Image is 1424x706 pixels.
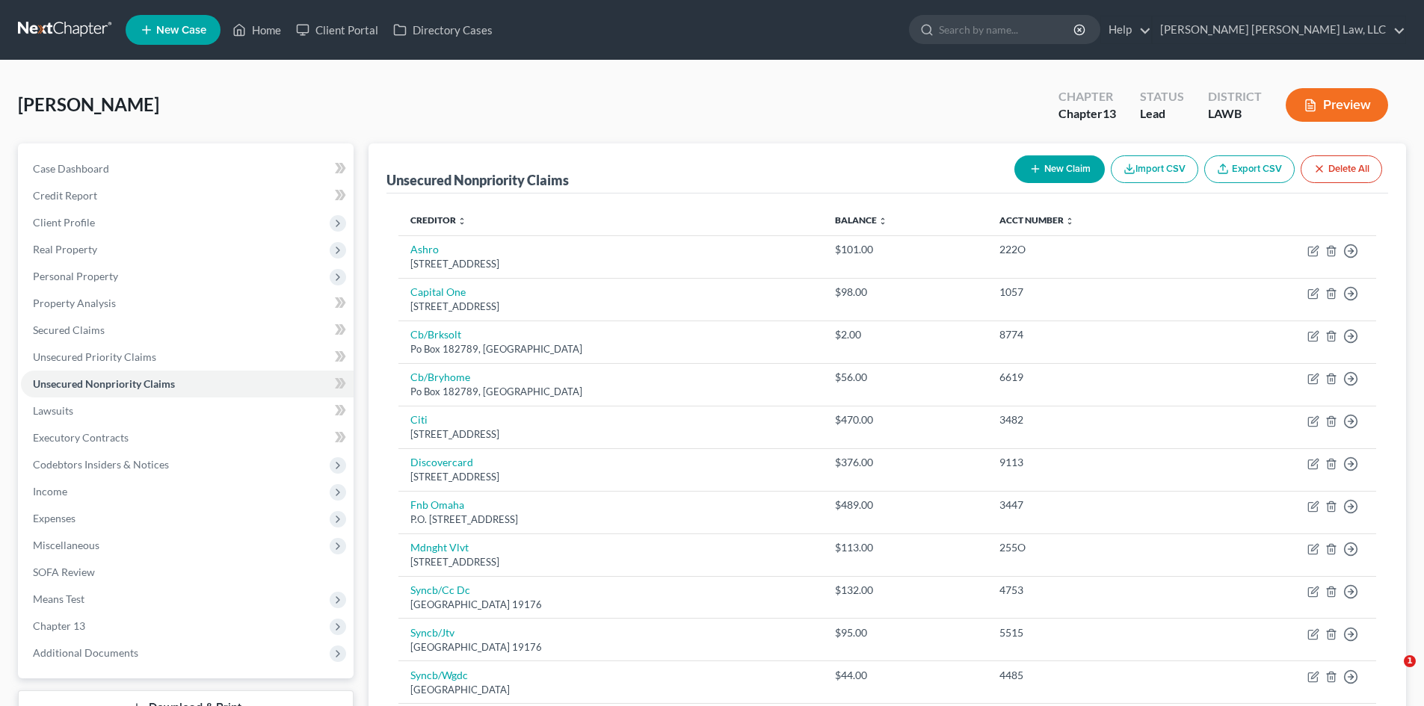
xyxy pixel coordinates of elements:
span: Additional Documents [33,646,138,659]
div: Lead [1140,105,1184,123]
div: $113.00 [835,540,976,555]
a: Property Analysis [21,290,354,317]
div: $44.00 [835,668,976,683]
a: Unsecured Priority Claims [21,344,354,371]
div: 4753 [999,583,1189,598]
div: 4485 [999,668,1189,683]
button: Delete All [1301,155,1382,183]
div: Po Box 182789, [GEOGRAPHIC_DATA] [410,385,810,399]
a: Unsecured Nonpriority Claims [21,371,354,397]
i: unfold_more [1065,217,1074,226]
div: Status [1140,88,1184,105]
div: [STREET_ADDRESS] [410,427,810,442]
a: Executory Contracts [21,424,354,451]
div: 3447 [999,498,1189,513]
div: District [1208,88,1262,105]
div: [GEOGRAPHIC_DATA] 19176 [410,640,810,654]
span: Unsecured Priority Claims [33,350,156,363]
div: 5515 [999,625,1189,640]
a: [PERSON_NAME] [PERSON_NAME] Law, LLC [1153,16,1405,43]
a: Cb/Brksolt [410,328,461,341]
div: [GEOGRAPHIC_DATA] [410,683,810,697]
div: [GEOGRAPHIC_DATA] 19176 [410,598,810,612]
a: Citi [410,413,428,426]
a: Home [225,16,289,43]
span: Personal Property [33,270,118,282]
div: $470.00 [835,412,976,427]
a: Fnb Omaha [410,498,464,511]
span: Miscellaneous [33,539,99,551]
a: Mdnght Vlvt [410,541,469,554]
div: [STREET_ADDRESS] [410,300,810,314]
span: Executory Contracts [33,431,129,444]
a: Cb/Bryhome [410,371,470,383]
div: $376.00 [835,455,976,470]
span: Income [33,485,67,498]
span: 1 [1404,655,1416,667]
div: [STREET_ADDRESS] [410,555,810,569]
div: 6619 [999,370,1189,385]
span: 13 [1103,106,1116,120]
div: $2.00 [835,327,976,342]
i: unfold_more [878,217,887,226]
a: Client Portal [289,16,386,43]
div: Chapter [1058,105,1116,123]
div: 3482 [999,412,1189,427]
i: unfold_more [457,217,466,226]
a: Directory Cases [386,16,500,43]
a: Ashro [410,243,439,256]
a: Case Dashboard [21,155,354,182]
span: Unsecured Nonpriority Claims [33,377,175,390]
span: Codebtors Insiders & Notices [33,458,169,471]
span: Secured Claims [33,323,105,336]
div: Po Box 182789, [GEOGRAPHIC_DATA] [410,342,810,356]
div: $101.00 [835,242,976,257]
button: Import CSV [1111,155,1198,183]
div: 9113 [999,455,1189,470]
button: Preview [1286,88,1388,122]
div: LAWB [1208,105,1262,123]
a: Acct Number unfold_more [999,214,1074,226]
div: $56.00 [835,370,976,385]
span: Property Analysis [33,297,116,309]
a: Secured Claims [21,317,354,344]
div: 255O [999,540,1189,555]
span: Case Dashboard [33,162,109,175]
a: Syncb/Wgdc [410,669,468,681]
a: Balance unfold_more [835,214,887,226]
div: 1057 [999,285,1189,300]
span: [PERSON_NAME] [18,93,159,115]
div: Chapter [1058,88,1116,105]
span: Lawsuits [33,404,73,417]
span: Expenses [33,512,75,524]
input: Search by name... [939,16,1076,43]
div: $95.00 [835,625,976,640]
span: Client Profile [33,216,95,229]
span: New Case [156,25,206,36]
a: SOFA Review [21,559,354,586]
a: Syncb/Cc Dc [410,583,470,596]
iframe: Intercom live chat [1373,655,1409,691]
a: Credit Report [21,182,354,209]
a: Lawsuits [21,397,354,424]
div: P.O. [STREET_ADDRESS] [410,513,810,527]
a: Syncb/Jtv [410,626,454,639]
a: Discovercard [410,456,473,468]
div: Unsecured Nonpriority Claims [386,171,569,189]
span: Means Test [33,592,84,605]
div: 8774 [999,327,1189,342]
a: Export CSV [1204,155,1295,183]
a: Capital One [410,285,466,298]
div: [STREET_ADDRESS] [410,257,810,271]
div: $489.00 [835,498,976,513]
span: SOFA Review [33,566,95,578]
div: 222O [999,242,1189,257]
span: Credit Report [33,189,97,202]
div: $132.00 [835,583,976,598]
div: [STREET_ADDRESS] [410,470,810,484]
a: Help [1101,16,1151,43]
span: Chapter 13 [33,619,85,632]
button: New Claim [1014,155,1105,183]
span: Real Property [33,243,97,256]
div: $98.00 [835,285,976,300]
